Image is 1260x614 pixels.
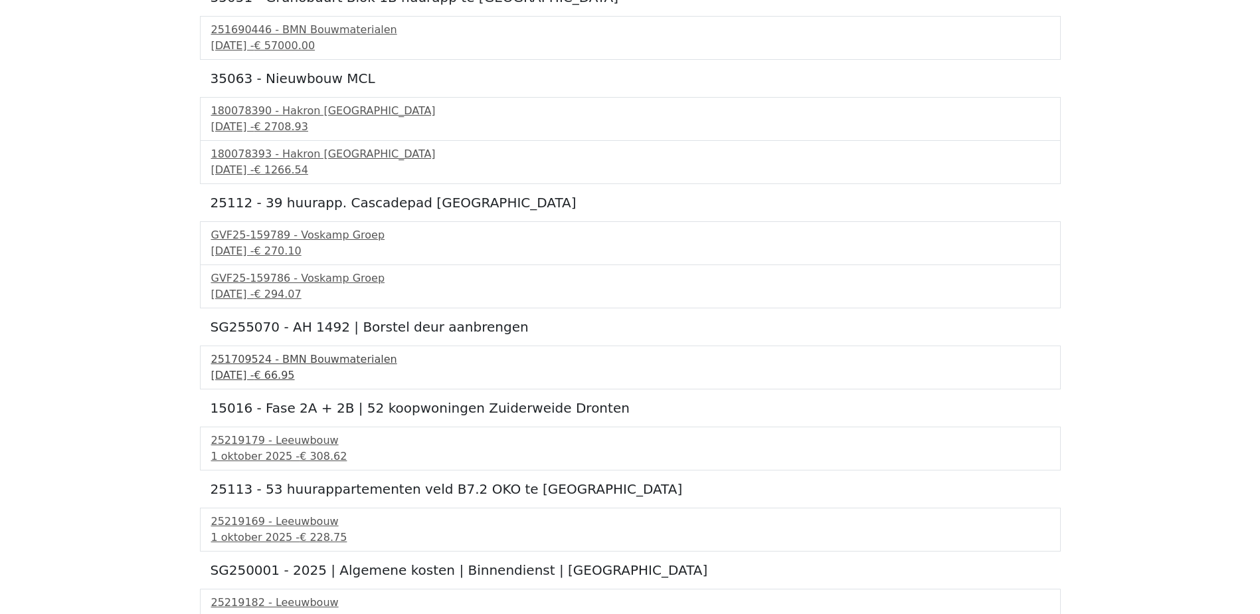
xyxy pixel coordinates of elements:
a: GVF25-159786 - Voskamp Groep[DATE] -€ 294.07 [211,270,1049,302]
a: GVF25-159789 - Voskamp Groep[DATE] -€ 270.10 [211,227,1049,259]
h5: SG255070 - AH 1492 | Borstel deur aanbrengen [211,319,1050,335]
a: 251690446 - BMN Bouwmaterialen[DATE] -€ 57000.00 [211,22,1049,54]
div: [DATE] - [211,162,1049,178]
div: GVF25-159789 - Voskamp Groep [211,227,1049,243]
div: GVF25-159786 - Voskamp Groep [211,270,1049,286]
div: 1 oktober 2025 - [211,449,1049,464]
h5: 25112 - 39 huurapp. Cascadepad [GEOGRAPHIC_DATA] [211,195,1050,211]
span: € 57000.00 [254,39,315,52]
div: 180078393 - Hakron [GEOGRAPHIC_DATA] [211,146,1049,162]
div: 180078390 - Hakron [GEOGRAPHIC_DATA] [211,103,1049,119]
div: 25219179 - Leeuwbouw [211,433,1049,449]
div: [DATE] - [211,286,1049,302]
div: [DATE] - [211,367,1049,383]
h5: 25113 - 53 huurappartementen veld B7.2 OKO te [GEOGRAPHIC_DATA] [211,481,1050,497]
div: [DATE] - [211,243,1049,259]
span: € 228.75 [300,531,347,544]
div: 251690446 - BMN Bouwmaterialen [211,22,1049,38]
span: € 66.95 [254,369,294,381]
a: 180078390 - Hakron [GEOGRAPHIC_DATA][DATE] -€ 2708.93 [211,103,1049,135]
h5: SG250001 - 2025 | Algemene kosten | Binnendienst | [GEOGRAPHIC_DATA] [211,562,1050,578]
span: € 294.07 [254,288,301,300]
span: € 1266.54 [254,163,308,176]
div: 251709524 - BMN Bouwmaterialen [211,352,1049,367]
div: [DATE] - [211,38,1049,54]
h5: 15016 - Fase 2A + 2B | 52 koopwoningen Zuiderweide Dronten [211,400,1050,416]
span: € 270.10 [254,245,301,257]
a: 180078393 - Hakron [GEOGRAPHIC_DATA][DATE] -€ 1266.54 [211,146,1049,178]
span: € 2708.93 [254,120,308,133]
div: 1 oktober 2025 - [211,530,1049,546]
a: 251709524 - BMN Bouwmaterialen[DATE] -€ 66.95 [211,352,1049,383]
span: € 308.62 [300,450,347,462]
h5: 35063 - Nieuwbouw MCL [211,70,1050,86]
div: 25219169 - Leeuwbouw [211,514,1049,530]
div: 25219182 - Leeuwbouw [211,595,1049,611]
a: 25219179 - Leeuwbouw1 oktober 2025 -€ 308.62 [211,433,1049,464]
div: [DATE] - [211,119,1049,135]
a: 25219169 - Leeuwbouw1 oktober 2025 -€ 228.75 [211,514,1049,546]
